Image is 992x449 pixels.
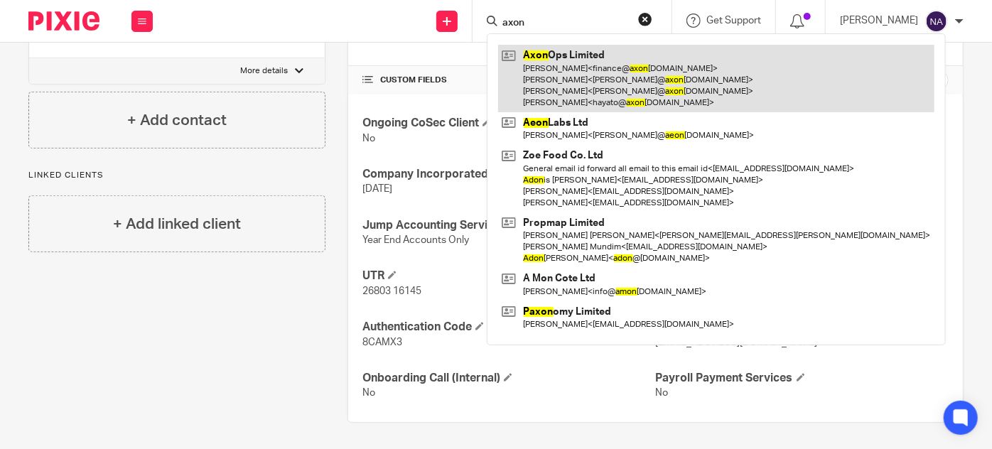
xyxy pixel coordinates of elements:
span: No [362,388,375,398]
span: 26803 16145 [362,286,421,296]
span: 8CAMX3 [362,337,402,347]
p: Linked clients [28,170,325,181]
img: Pixie [28,11,99,31]
img: svg%3E [925,10,948,33]
span: [DATE] [362,184,392,194]
h4: CUSTOM FIELDS [362,75,655,86]
span: Get Support [706,16,761,26]
span: No [656,388,669,398]
h4: UTR [362,269,655,283]
span: No [362,134,375,144]
h4: Company Incorporated On [362,167,655,182]
h4: Payroll Payment Services [656,371,949,386]
input: Search [501,17,629,30]
p: More details [240,65,288,77]
h4: + Add contact [127,109,227,131]
h4: Ongoing CoSec Client [362,116,655,131]
h4: Jump Accounting Service [362,218,655,233]
span: [EMAIL_ADDRESS][DOMAIN_NAME] [656,337,818,347]
p: [PERSON_NAME] [840,13,918,28]
h4: + Add linked client [113,213,241,235]
button: Clear [638,12,652,26]
h4: Authentication Code [362,320,655,335]
span: Year End Accounts Only [362,235,469,245]
h4: Onboarding Call (Internal) [362,371,655,386]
